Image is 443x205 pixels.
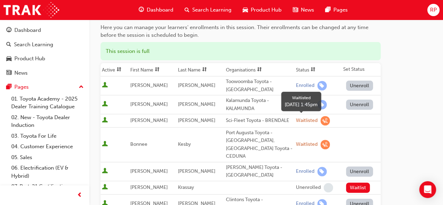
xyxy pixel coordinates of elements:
[8,94,86,112] a: 01. Toyota Academy - 2025 Dealer Training Catalogue
[295,63,342,76] th: Toggle SortBy
[6,56,12,62] span: car-icon
[427,4,439,16] button: RP
[6,84,12,90] span: pages-icon
[155,67,160,73] span: sorting-icon
[296,141,318,148] div: Waitlisted
[8,152,86,163] a: 05. Sales
[176,63,224,76] th: Toggle SortBy
[14,83,29,91] div: Pages
[251,6,282,14] span: Product Hub
[192,6,231,14] span: Search Learning
[102,168,108,175] span: User is active
[117,67,122,73] span: sorting-icon
[101,63,129,76] th: Toggle SortBy
[14,41,53,49] div: Search Learning
[130,184,168,190] span: [PERSON_NAME]
[346,100,373,110] button: Unenroll
[8,112,86,131] a: 02. New - Toyota Dealer Induction
[226,78,293,94] div: Toowoomba Toyota - [GEOGRAPHIC_DATA]
[317,100,327,109] span: learningRecordVerb_ENROLL-icon
[6,27,12,34] span: guage-icon
[178,101,215,107] span: [PERSON_NAME]
[296,82,314,89] div: Enrolled
[8,141,86,152] a: 04. Customer Experience
[14,69,28,77] div: News
[178,141,191,147] span: Kesby
[311,67,316,73] span: sorting-icon
[8,131,86,142] a: 03. Toyota For Life
[342,63,381,76] th: Set Status
[14,55,45,63] div: Product Hub
[301,6,314,14] span: News
[3,24,86,37] a: Dashboard
[320,140,330,149] span: learningRecordVerb_WAITLIST-icon
[102,117,108,124] span: User is active
[3,22,86,81] button: DashboardSearch LearningProduct HubNews
[285,101,318,108] div: [DATE] 1:45pm
[147,6,173,14] span: Dashboard
[178,168,215,174] span: [PERSON_NAME]
[3,67,86,80] a: News
[178,184,194,190] span: Krassay
[4,2,59,18] img: Trak
[296,117,318,124] div: Waitlisted
[79,83,84,92] span: up-icon
[285,95,318,101] div: Waitlisted
[346,81,373,91] button: Unenroll
[237,3,287,17] a: car-iconProduct Hub
[226,97,293,112] div: Kalamunda Toyota - KALAMUNDA
[226,117,293,125] div: Sci-Fleet Toyota - BRENDALE
[130,141,147,147] span: Bonnee
[102,141,108,148] span: User is active
[133,3,179,17] a: guage-iconDashboard
[226,129,293,160] div: Port Augusta Toyota - [GEOGRAPHIC_DATA], [GEOGRAPHIC_DATA] Toyota - CEDUNA
[129,63,176,76] th: Toggle SortBy
[320,116,330,125] span: learningRecordVerb_WAITLIST-icon
[8,181,86,192] a: 07. Parts21 Certification
[8,163,86,181] a: 06. Electrification (EV & Hybrid)
[3,52,86,65] a: Product Hub
[139,6,144,14] span: guage-icon
[185,6,189,14] span: search-icon
[3,81,86,94] button: Pages
[317,167,327,176] span: learningRecordVerb_ENROLL-icon
[102,101,108,108] span: User is active
[346,183,370,193] button: Waitlist
[333,6,348,14] span: Pages
[6,42,11,48] span: search-icon
[346,166,373,177] button: Unenroll
[430,6,437,14] span: RP
[3,38,86,51] a: Search Learning
[296,184,321,191] div: Unenrolled
[287,3,320,17] a: news-iconNews
[202,67,207,73] span: sorting-icon
[6,70,12,76] span: news-icon
[130,168,168,174] span: [PERSON_NAME]
[14,26,41,34] div: Dashboard
[101,42,381,61] div: This session is full
[293,6,298,14] span: news-icon
[178,82,215,88] span: [PERSON_NAME]
[101,23,381,39] div: Here you can manage your learners' enrollments in this session. Their enrollments can be changed ...
[179,3,237,17] a: search-iconSearch Learning
[320,3,353,17] a: pages-iconPages
[243,6,248,14] span: car-icon
[224,63,295,76] th: Toggle SortBy
[102,184,108,191] span: User is active
[296,168,314,175] div: Enrolled
[226,164,293,179] div: [PERSON_NAME] Toyota - [GEOGRAPHIC_DATA]
[130,101,168,107] span: [PERSON_NAME]
[317,81,327,90] span: learningRecordVerb_ENROLL-icon
[324,183,333,192] span: learningRecordVerb_NONE-icon
[325,6,331,14] span: pages-icon
[257,67,262,73] span: sorting-icon
[419,181,436,198] div: Open Intercom Messenger
[178,117,215,123] span: [PERSON_NAME]
[130,117,168,123] span: [PERSON_NAME]
[102,82,108,89] span: User is active
[130,82,168,88] span: [PERSON_NAME]
[77,191,82,200] span: prev-icon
